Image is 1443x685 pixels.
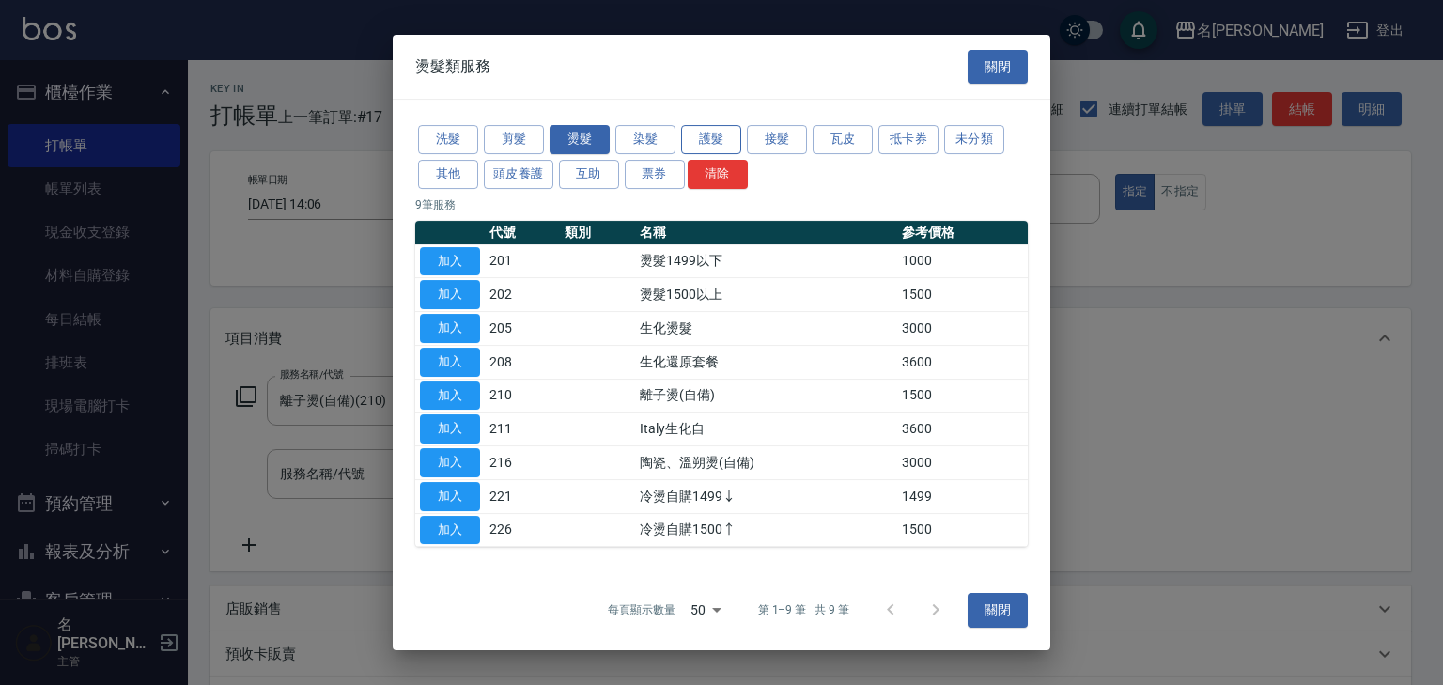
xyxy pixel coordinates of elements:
button: 頭皮養護 [484,160,553,189]
td: 1500 [897,513,1028,547]
p: 9 筆服務 [415,196,1028,213]
td: 211 [485,413,560,446]
td: 陶瓷、溫朔燙(自備) [635,446,896,480]
th: 名稱 [635,221,896,245]
button: 加入 [420,247,480,276]
button: 票券 [625,160,685,189]
button: 加入 [420,381,480,411]
button: 關閉 [968,50,1028,85]
div: 50 [683,584,728,635]
th: 參考價格 [897,221,1028,245]
td: 生化燙髮 [635,312,896,346]
button: 清除 [688,160,748,189]
button: 護髮 [681,125,741,154]
button: 加入 [420,516,480,545]
button: 燙髮 [550,125,610,154]
td: 201 [485,244,560,278]
th: 類別 [560,221,635,245]
button: 加入 [420,448,480,477]
td: 226 [485,513,560,547]
button: 接髮 [747,125,807,154]
button: 互助 [559,160,619,189]
button: 加入 [420,414,480,444]
td: 1499 [897,479,1028,513]
button: 剪髮 [484,125,544,154]
button: 未分類 [944,125,1004,154]
td: 202 [485,278,560,312]
th: 代號 [485,221,560,245]
td: 燙髮1500以上 [635,278,896,312]
td: Italy生化自 [635,413,896,446]
td: 3000 [897,446,1028,480]
td: 221 [485,479,560,513]
button: 其他 [418,160,478,189]
span: 燙髮類服務 [415,57,490,76]
p: 第 1–9 筆 共 9 筆 [758,601,849,618]
button: 抵卡券 [878,125,939,154]
td: 1000 [897,244,1028,278]
button: 加入 [420,348,480,377]
td: 生化還原套餐 [635,345,896,379]
button: 加入 [420,482,480,511]
td: 3000 [897,312,1028,346]
td: 3600 [897,413,1028,446]
td: 216 [485,446,560,480]
button: 洗髮 [418,125,478,154]
td: 205 [485,312,560,346]
td: 1500 [897,278,1028,312]
td: 冷燙自購1499↓ [635,479,896,513]
button: 關閉 [968,593,1028,628]
td: 3600 [897,345,1028,379]
td: 燙髮1499以下 [635,244,896,278]
button: 瓦皮 [813,125,873,154]
td: 210 [485,379,560,413]
p: 每頁顯示數量 [608,601,675,618]
td: 1500 [897,379,1028,413]
button: 加入 [420,314,480,343]
td: 離子燙(自備) [635,379,896,413]
button: 加入 [420,280,480,309]
button: 染髮 [615,125,675,154]
td: 冷燙自購1500↑ [635,513,896,547]
td: 208 [485,345,560,379]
